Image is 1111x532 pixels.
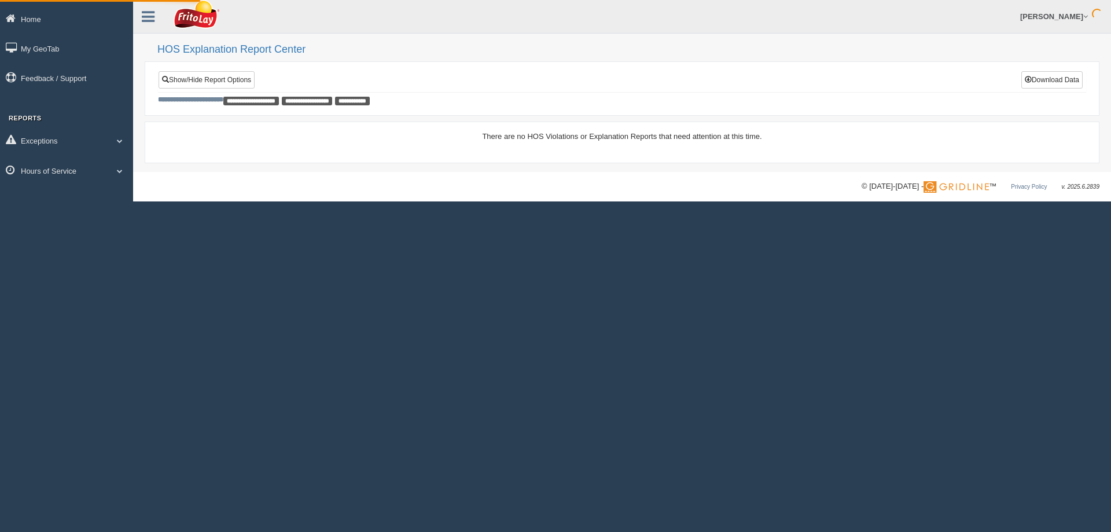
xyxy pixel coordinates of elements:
h2: HOS Explanation Report Center [157,44,1099,56]
span: v. 2025.6.2839 [1062,184,1099,190]
a: Privacy Policy [1011,184,1047,190]
div: There are no HOS Violations or Explanation Reports that need attention at this time. [158,131,1086,142]
div: © [DATE]-[DATE] - ™ [862,181,1099,193]
button: Download Data [1021,71,1083,89]
a: Show/Hide Report Options [159,71,255,89]
img: Gridline [924,181,989,193]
